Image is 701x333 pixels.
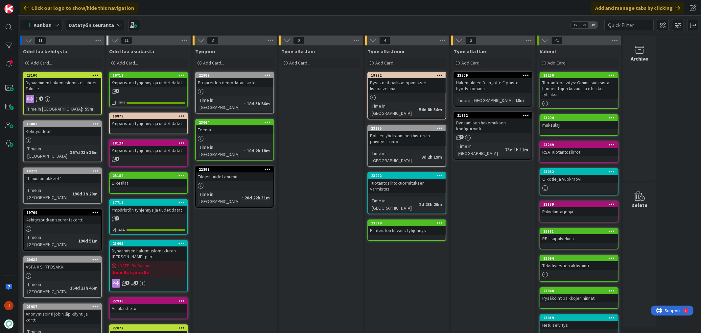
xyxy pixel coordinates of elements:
[540,142,618,148] div: 23249
[540,168,619,195] a: 23082Oikotie ja Vuokraovi
[461,60,482,66] span: Add Card...
[83,105,95,113] div: 59m
[543,169,618,174] div: 23082
[459,135,464,139] span: 1
[118,262,152,269] span: [DATE] By Sanna...
[39,96,43,101] span: 1
[14,1,30,9] span: Support
[24,304,101,324] div: 21937Anonymisointi jobin läpikäynti ja kortti
[109,72,188,107] a: 16711Ympäristön tyhjennys ja uudet datat6/6
[375,60,396,66] span: Add Card...
[540,115,618,129] div: 23294maksulaji
[368,173,446,193] div: 23222Tuotantosiirtokuormituksen varmistus
[368,226,446,235] div: Kiinteistön kuvaus tyhjennys
[24,78,101,93] div: Dynaaminen hakemuslomake Lahden Taloille
[24,257,101,271] div: 20624ASPA X SIIRTOSAKKI
[118,226,125,233] span: 4/4
[540,234,618,243] div: PP lisäpalveluna
[195,72,274,114] a: 22909Projareiden demodatan siirtoTime in [GEOGRAPHIC_DATA]:18d 3h 56m
[196,119,273,134] div: 23064Teema
[371,73,446,78] div: 19972
[110,200,187,214] div: 17711Ympäristön tyhjennys ja uudet datat
[195,48,215,55] span: Työjono
[110,179,187,187] div: Liiketilat
[514,97,526,104] div: 18m
[26,187,70,201] div: Time in [GEOGRAPHIC_DATA]
[24,72,101,93] div: 23100Dynaaminen hakemuslomake Lahden Taloille
[24,127,101,136] div: Kehitysideat
[540,288,618,302] div: 23040Pysäköintipaikkojen hinnat
[543,202,618,207] div: 23179
[540,114,619,136] a: 23294maksulaji
[34,21,52,29] span: Kanban
[293,37,304,44] span: 0
[121,37,132,44] span: 11
[454,113,532,118] div: 21862
[243,194,271,201] div: 20d 22h 31m
[113,200,187,205] div: 17711
[368,220,446,235] div: 23310Kiinteistön kuvaus tyhjennys
[368,131,446,146] div: Pohjien yhdistäminen historian päivitys ja info
[540,255,618,270] div: 23094Tekstiviestien aktivointi
[110,113,187,119] div: 19879
[24,121,101,136] div: 15882Kehitysideat
[110,173,187,187] div: 23184Liiketilat
[196,125,273,134] div: Teema
[454,72,532,93] div: 23309Hakemuksen "can_offer" poisto hyödyttömänä
[371,173,446,178] div: 23222
[113,241,187,246] div: 21605
[24,310,101,324] div: Anonymisointi jobin läpikäynti ja kortti
[245,100,271,107] div: 18d 3h 56m
[371,126,446,131] div: 23125
[109,113,188,134] a: 19879Ympäristön tyhjennys ja uudet datat
[368,179,446,193] div: Tuotantosiirtokuormituksen varmistus
[195,166,274,208] a: 22897Tilojen uudet enumitTime in [GEOGRAPHIC_DATA]:20d 22h 31m
[26,234,76,248] div: Time in [GEOGRAPHIC_DATA]
[417,106,444,113] div: 54d 8h 34m
[548,60,569,66] span: Add Card...
[109,297,188,319] a: 22938Asiakastieto
[417,201,444,208] div: 2d 23h 26m
[24,304,101,310] div: 21937
[420,153,444,161] div: 8d 2h 19m
[115,157,119,161] span: 1
[368,220,446,226] div: 23310
[23,48,67,55] span: Odottaa kehitystä
[571,22,580,28] span: 1x
[115,216,119,220] span: 7
[69,22,114,28] b: Datatyön seuranta
[199,73,273,78] div: 22909
[113,326,187,330] div: 22077
[367,72,446,119] a: 19972Pysäköintipaikkasopimukset lisäpalvelunaTime in [GEOGRAPHIC_DATA]:54d 8h 34m
[454,48,486,55] span: Työn alla Ilari
[26,281,67,295] div: Time in [GEOGRAPHIC_DATA]
[540,48,556,55] span: Valmiit
[207,37,218,44] span: 3
[109,48,154,55] span: Odottaa asiakasta
[540,288,618,294] div: 23040
[68,284,99,292] div: 154d 23h 45m
[112,269,185,276] b: Jounilla työn alla
[24,210,101,216] div: 19769
[203,60,224,66] span: Add Card...
[24,257,101,263] div: 20624
[540,148,618,156] div: RSA Tuotantosiirrot
[24,210,101,224] div: 19769Kehitysputken seurantakortti
[24,216,101,224] div: Kehitysputken seurantakortti
[540,78,618,99] div: Tuotantopäivitys: Ominaisuuksista huoneistojen kuvaus ja otsikko tyhjäksi
[27,122,101,126] div: 15882
[368,72,446,93] div: 19972Pysäköintipaikkasopimukset lisäpalveluna
[289,60,310,66] span: Add Card...
[368,78,446,93] div: Pysäköintipaikkasopimukset lisäpalveluna
[109,172,188,194] a: 23184Liiketilat
[196,78,273,87] div: Projareiden demodatan siirto
[454,72,532,78] div: 23309
[543,229,618,234] div: 23111
[31,60,52,66] span: Add Card...
[110,298,187,304] div: 22938
[24,121,101,127] div: 15882
[27,169,101,173] div: 19279
[24,174,101,183] div: "Tilauslomakkeet"
[110,140,187,155] div: 18124Ympäristön tyhjennys ja uudet datat
[540,72,618,99] div: 23250Tuotantopäivitys: Ominaisuuksista huoneistojen kuvaus ja otsikko tyhjäksi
